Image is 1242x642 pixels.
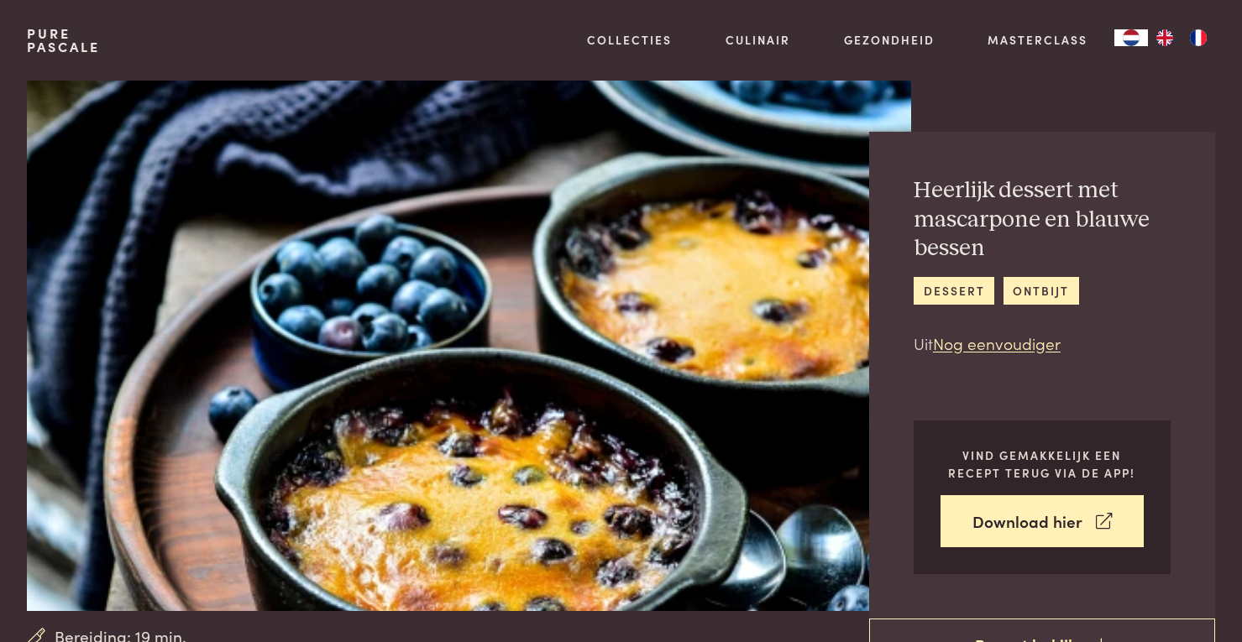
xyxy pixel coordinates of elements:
[587,31,672,49] a: Collecties
[27,27,100,54] a: PurePascale
[914,331,1171,356] p: Uit
[941,446,1144,481] p: Vind gemakkelijk een recept terug via de app!
[988,31,1087,49] a: Masterclass
[941,495,1144,548] a: Download hier
[1182,29,1215,46] a: FR
[1004,277,1079,305] a: ontbijt
[726,31,790,49] a: Culinair
[1114,29,1148,46] a: NL
[914,176,1171,264] h2: Heerlijk dessert met mascarpone en blauwe bessen
[933,331,1061,354] a: Nog eenvoudiger
[1114,29,1148,46] div: Language
[914,277,994,305] a: dessert
[844,31,935,49] a: Gezondheid
[1148,29,1215,46] ul: Language list
[1148,29,1182,46] a: EN
[1114,29,1215,46] aside: Language selected: Nederlands
[27,81,911,611] img: Heerlijk dessert met mascarpone en blauwe bessen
